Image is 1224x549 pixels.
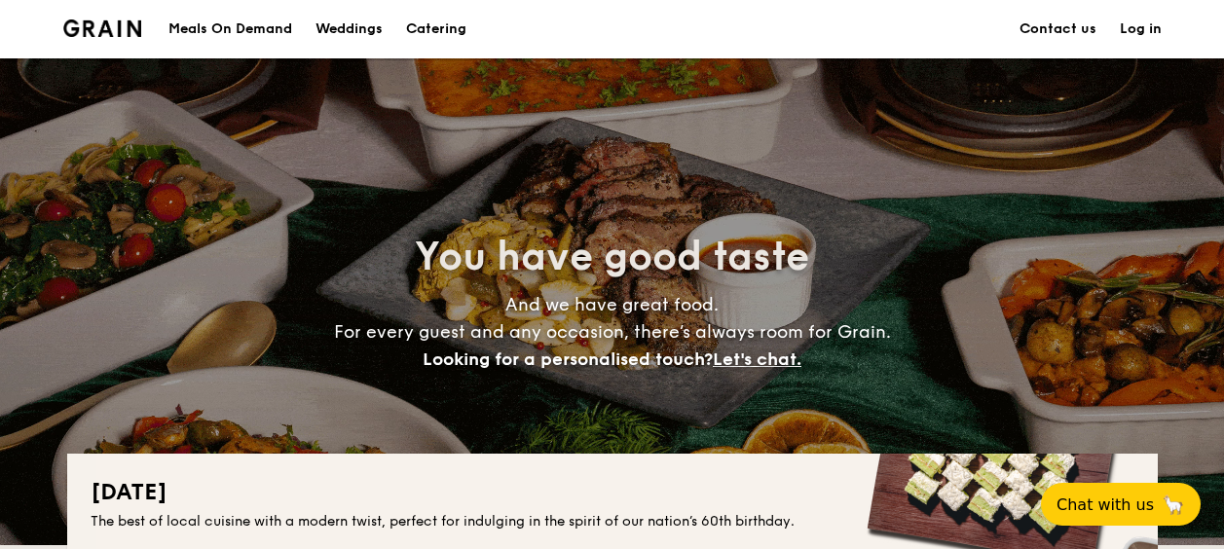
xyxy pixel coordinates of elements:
[415,234,809,280] span: You have good taste
[91,477,1134,508] h2: [DATE]
[334,294,891,370] span: And we have great food. For every guest and any occasion, there’s always room for Grain.
[1041,483,1201,526] button: Chat with us🦙
[423,348,713,370] span: Looking for a personalised touch?
[713,348,801,370] span: Let's chat.
[1057,495,1154,514] span: Chat with us
[91,512,1134,531] div: The best of local cuisine with a modern twist, perfect for indulging in the spirit of our nation’...
[63,19,142,37] img: Grain
[1162,494,1185,516] span: 🦙
[63,19,142,37] a: Logotype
